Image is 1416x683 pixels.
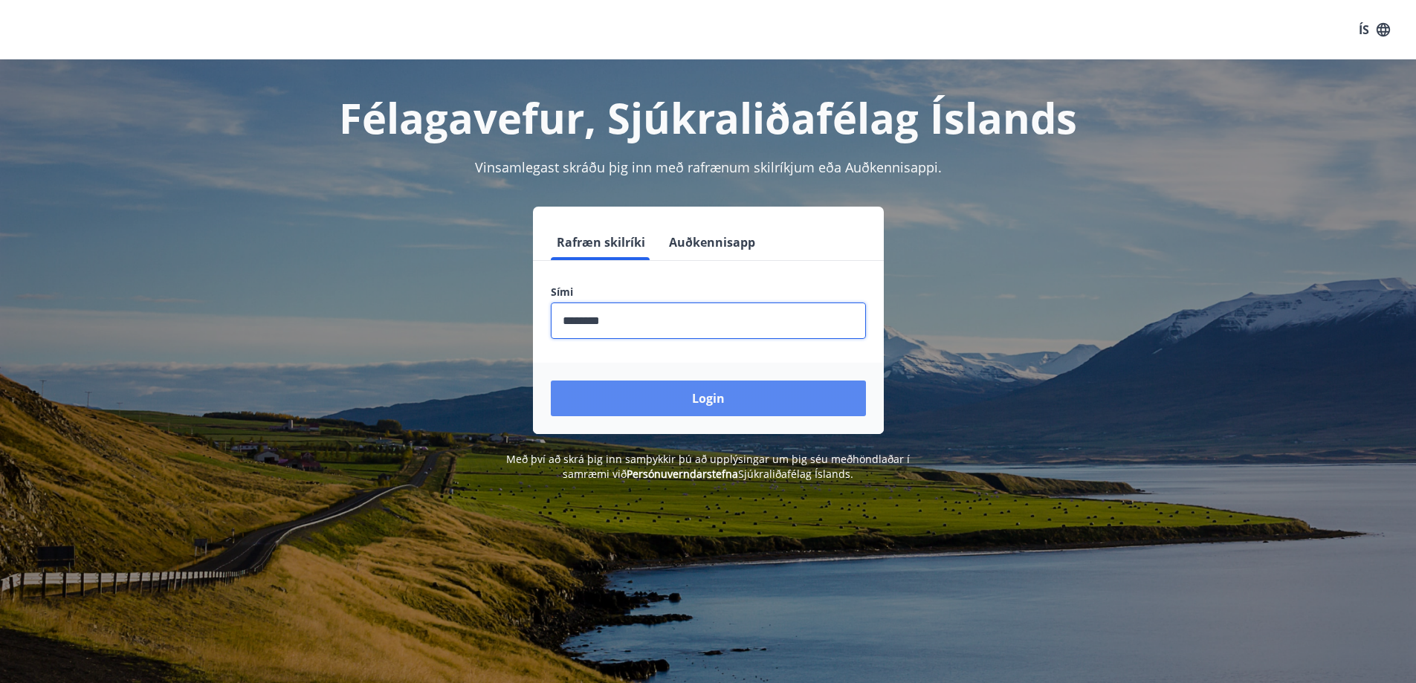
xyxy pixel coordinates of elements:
[551,285,866,300] label: Sími
[627,467,738,481] a: Persónuverndarstefna
[551,224,651,260] button: Rafræn skilríki
[551,381,866,416] button: Login
[1351,16,1398,43] button: ÍS
[663,224,761,260] button: Auðkennisapp
[191,89,1226,146] h1: Félagavefur, Sjúkraliðafélag Íslands
[475,158,942,176] span: Vinsamlegast skráðu þig inn með rafrænum skilríkjum eða Auðkennisappi.
[506,452,910,481] span: Með því að skrá þig inn samþykkir þú að upplýsingar um þig séu meðhöndlaðar í samræmi við Sjúkral...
